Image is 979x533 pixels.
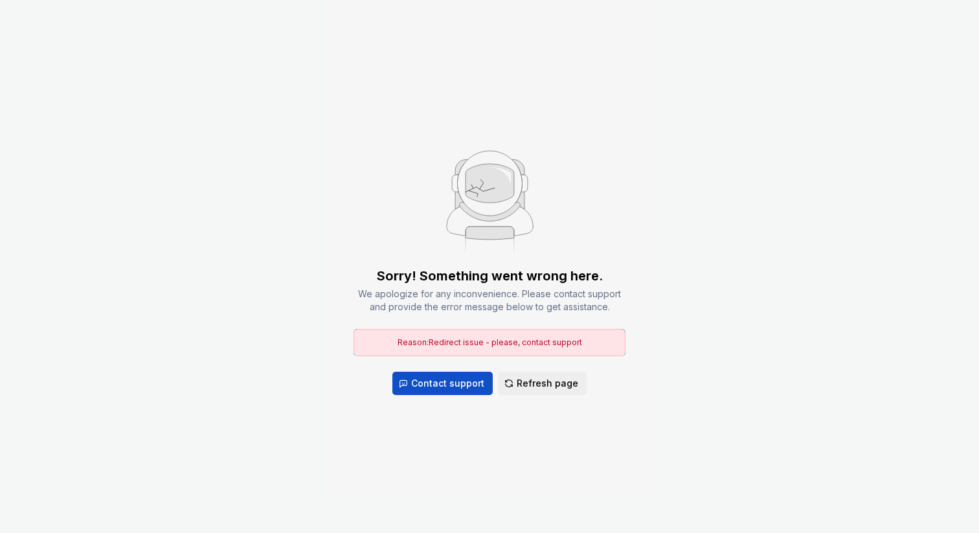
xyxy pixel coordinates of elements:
[398,337,582,347] span: Reason: Redirect issue - please, contact support
[354,288,625,313] div: We apologize for any inconvenience. Please contact support and provide the error message below to...
[377,267,603,285] div: Sorry! Something went wrong here.
[392,372,493,395] button: Contact support
[498,372,587,395] button: Refresh page
[517,377,578,390] span: Refresh page
[411,377,484,390] span: Contact support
